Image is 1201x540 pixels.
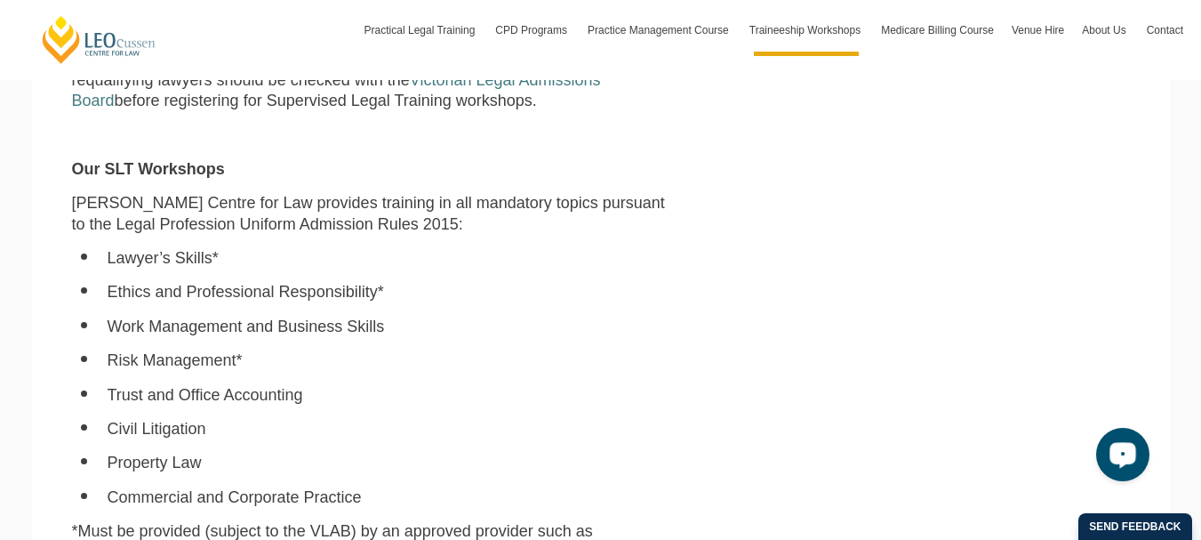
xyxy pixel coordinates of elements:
li: Civil Litigation [108,419,678,439]
a: CPD Programs [486,4,579,56]
a: Contact [1138,4,1192,56]
strong: Our SLT Workshops [72,160,225,178]
li: Work Management and Business Skills [108,317,678,337]
a: Venue Hire [1003,4,1073,56]
a: Medicare Billing Course [872,4,1003,56]
a: Practical Legal Training [356,4,487,56]
li: Trust and Office Accounting [108,385,678,406]
a: Practice Management Course [579,4,741,56]
p: [PERSON_NAME] Centre for Law provides training in all mandatory topics pursuant to the Legal Prof... [72,193,678,235]
p: The admission requirements for trainee lawyers, overseas qualified lawyers and requalifying lawye... [72,49,678,111]
li: Lawyer’s Skills* [108,248,678,269]
a: [PERSON_NAME] Centre for Law [40,14,158,65]
li: Risk Management* [108,351,678,371]
li: Property Law [108,453,678,473]
iframe: LiveChat chat widget [1082,421,1157,496]
li: Ethics and Professional Responsibility* [108,282,678,302]
li: Commercial and Corporate Practice [108,488,678,508]
a: Traineeship Workshops [741,4,872,56]
a: About Us [1073,4,1137,56]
